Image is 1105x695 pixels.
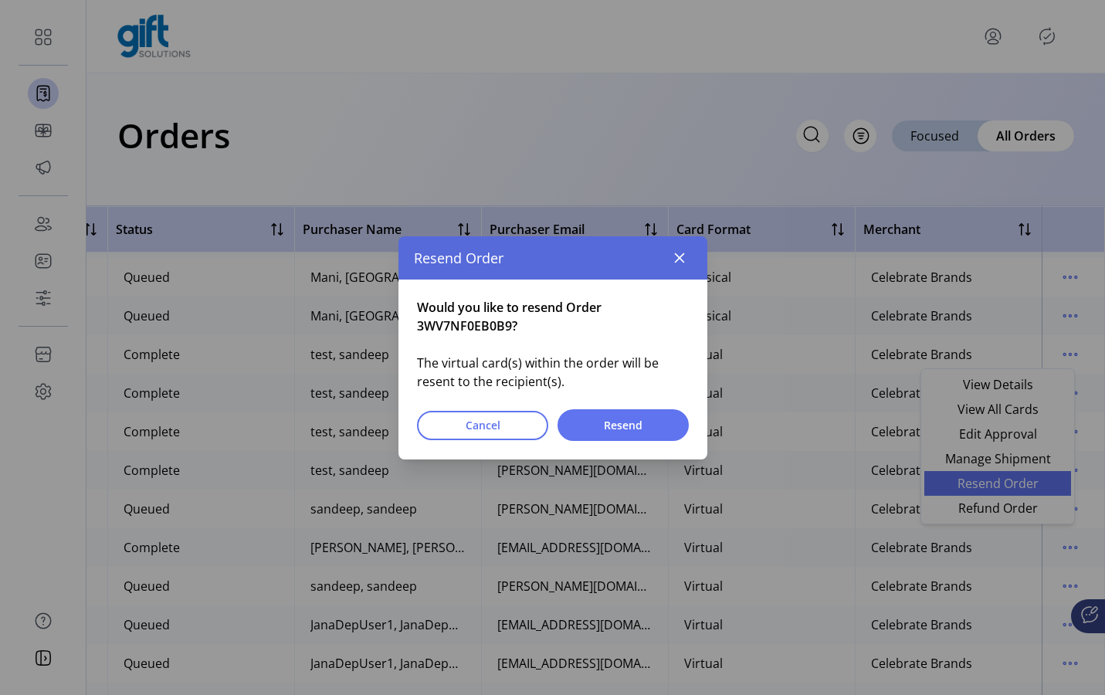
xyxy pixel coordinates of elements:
span: The virtual card(s) within the order will be resent to the recipient(s). [417,335,689,391]
span: Cancel [437,417,528,433]
button: Resend [558,409,689,441]
span: Would you like to resend Order 3WV7NF0EB0B9? [417,298,689,335]
span: Resend [578,417,669,433]
button: Cancel [417,410,548,439]
span: Resend Order [414,247,503,268]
